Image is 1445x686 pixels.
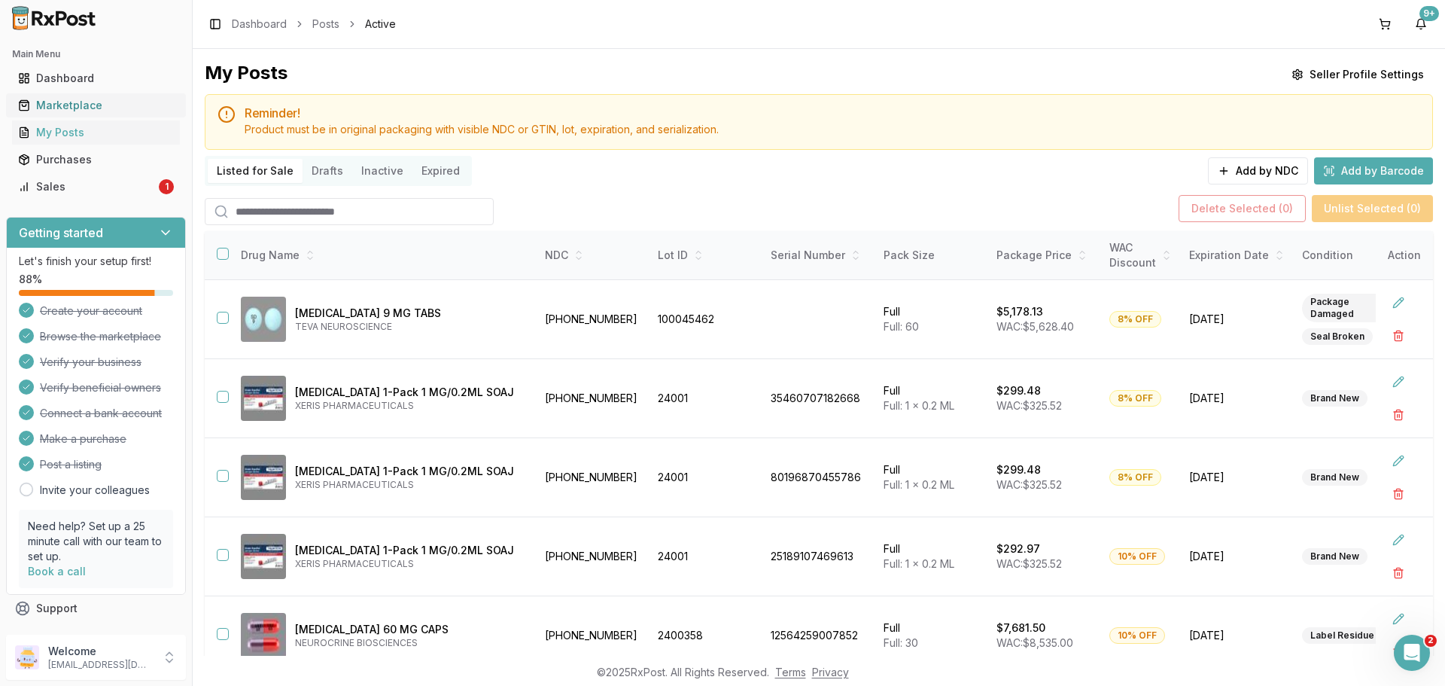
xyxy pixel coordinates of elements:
[295,558,524,570] p: XERIS PHARMACEUTICALS
[649,438,762,517] td: 24001
[762,438,875,517] td: 80196870455786
[1189,549,1284,564] span: [DATE]
[1385,289,1412,316] button: Edit
[536,596,649,675] td: [PHONE_NUMBER]
[241,297,286,342] img: Austedo 9 MG TABS
[1376,231,1433,280] th: Action
[245,122,1420,137] div: Product must be in original packaging with visible NDC or GTIN, lot, expiration, and serialization.
[996,399,1062,412] span: WAC: $325.52
[365,17,396,32] span: Active
[1385,401,1412,428] button: Delete
[1385,605,1412,633] button: Edit
[12,119,180,146] a: My Posts
[295,385,524,400] p: [MEDICAL_DATA] 1-Pack 1 MG/0.2ML SOAJ
[996,248,1091,263] div: Package Price
[18,179,156,194] div: Sales
[12,48,180,60] h2: Main Menu
[884,557,954,570] span: Full: 1 x 0.2 ML
[658,248,753,263] div: Lot ID
[19,224,103,242] h3: Getting started
[1109,311,1161,328] div: 8% OFF
[1385,526,1412,553] button: Edit
[762,517,875,596] td: 25189107469613
[1385,559,1412,587] button: Delete
[241,376,286,421] img: Gvoke HypoPen 1-Pack 1 MG/0.2ML SOAJ
[312,17,339,32] a: Posts
[1385,322,1412,349] button: Delete
[159,179,174,194] div: 1
[996,304,1043,319] p: $5,178.13
[36,628,87,643] span: Feedback
[1314,157,1433,184] button: Add by Barcode
[1302,548,1367,565] div: Brand New
[205,61,287,88] div: My Posts
[536,438,649,517] td: [PHONE_NUMBER]
[812,666,849,678] a: Privacy
[352,159,412,183] button: Inactive
[875,438,987,517] td: Full
[40,457,102,472] span: Post a listing
[536,280,649,359] td: [PHONE_NUMBER]
[18,152,174,167] div: Purchases
[40,355,141,370] span: Verify your business
[40,431,126,447] span: Make a purchase
[649,517,762,596] td: 24001
[15,645,39,669] img: User avatar
[771,248,865,263] div: Serial Number
[12,92,180,119] a: Marketplace
[40,406,162,421] span: Connect a bank account
[1419,6,1439,21] div: 9+
[6,148,186,172] button: Purchases
[1282,61,1433,88] button: Seller Profile Settings
[241,455,286,500] img: Gvoke HypoPen 1-Pack 1 MG/0.2ML SOAJ
[48,644,153,659] p: Welcome
[875,359,987,438] td: Full
[996,320,1074,333] span: WAC: $5,628.40
[1425,635,1437,647] span: 2
[875,280,987,359] td: Full
[208,159,303,183] button: Listed for Sale
[295,543,524,558] p: [MEDICAL_DATA] 1-Pack 1 MG/0.2ML SOAJ
[232,17,396,32] nav: breadcrumb
[295,306,524,321] p: [MEDICAL_DATA] 9 MG TABS
[12,146,180,173] a: Purchases
[295,637,524,649] p: NEUROCRINE BIOSCIENCES
[18,98,174,113] div: Marketplace
[996,636,1073,649] span: WAC: $8,535.00
[1302,328,1373,345] div: Seal Broken
[1109,627,1165,644] div: 10% OFF
[545,248,640,263] div: NDC
[12,65,180,92] a: Dashboard
[1189,312,1284,327] span: [DATE]
[1385,639,1412,666] button: Delete
[1109,469,1161,486] div: 8% OFF
[1189,391,1284,406] span: [DATE]
[18,125,174,140] div: My Posts
[762,359,875,438] td: 35460707182668
[19,272,42,287] span: 88 %
[996,478,1062,491] span: WAC: $325.52
[295,321,524,333] p: TEVA NEUROSCIENCE
[6,595,186,622] button: Support
[1293,231,1406,280] th: Condition
[28,519,164,564] p: Need help? Set up a 25 minute call with our team to set up.
[295,622,524,637] p: [MEDICAL_DATA] 60 MG CAPS
[303,159,352,183] button: Drafts
[412,159,469,183] button: Expired
[241,534,286,579] img: Gvoke HypoPen 1-Pack 1 MG/0.2ML SOAJ
[1109,240,1171,270] div: WAC Discount
[28,565,86,578] a: Book a call
[1189,248,1284,263] div: Expiration Date
[775,666,806,678] a: Terms
[1385,368,1412,395] button: Edit
[884,320,919,333] span: Full: 60
[6,6,102,30] img: RxPost Logo
[996,541,1040,556] p: $292.97
[996,620,1045,636] p: $7,681.50
[996,462,1041,477] p: $299.48
[6,622,186,649] button: Feedback
[1302,390,1367,407] div: Brand New
[295,479,524,491] p: XERIS PHARMACEUTICALS
[40,329,161,344] span: Browse the marketplace
[649,596,762,675] td: 2400358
